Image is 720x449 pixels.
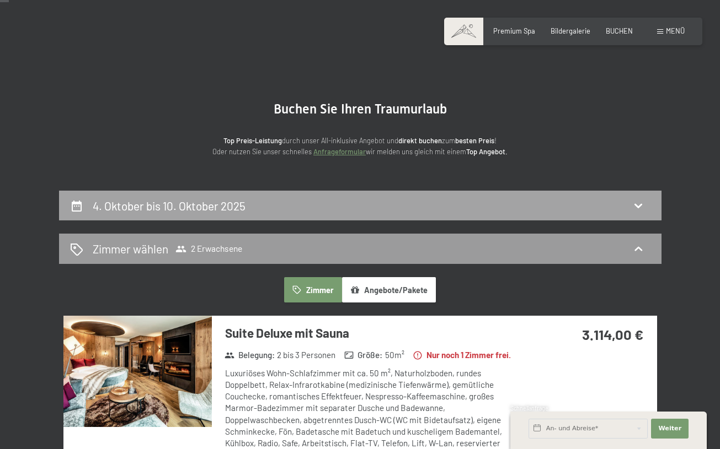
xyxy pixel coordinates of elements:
[274,101,447,117] span: Buchen Sie Ihren Traumurlaub
[284,277,342,302] button: Zimmer
[493,26,535,35] a: Premium Spa
[398,136,442,145] strong: direkt buchen
[551,26,590,35] a: Bildergalerie
[93,199,246,213] h2: 4. Oktober bis 10. Oktober 2025
[225,324,524,342] h3: Suite Deluxe mit Sauna
[277,349,335,361] span: 2 bis 3 Personen
[651,419,689,439] button: Weiter
[344,349,383,361] strong: Größe :
[342,277,436,302] button: Angebote/Pakete
[582,326,643,343] strong: 3.114,00 €
[63,316,212,427] img: mss_renderimg.php
[225,349,275,361] strong: Belegung :
[313,147,366,156] a: Anfrageformular
[93,241,168,257] h2: Zimmer wählen
[413,349,511,361] strong: Nur noch 1 Zimmer frei.
[658,424,681,433] span: Weiter
[223,136,282,145] strong: Top Preis-Leistung
[510,405,548,412] span: Schnellanfrage
[140,135,581,158] p: durch unser All-inklusive Angebot und zum ! Oder nutzen Sie unser schnelles wir melden uns gleich...
[175,244,242,255] span: 2 Erwachsene
[385,349,404,361] span: 50 m²
[606,26,633,35] a: BUCHEN
[455,136,494,145] strong: besten Preis
[466,147,508,156] strong: Top Angebot.
[666,26,685,35] span: Menü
